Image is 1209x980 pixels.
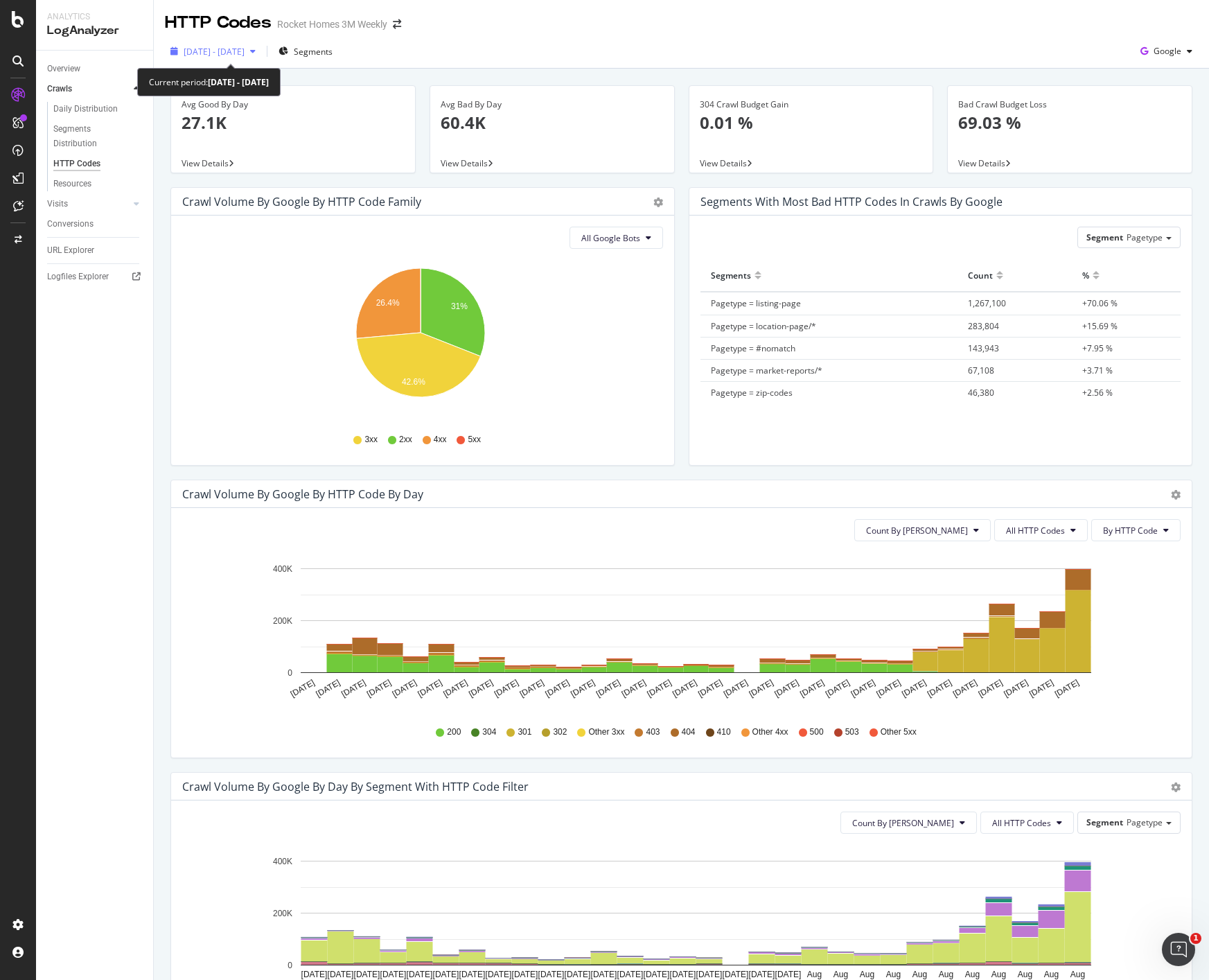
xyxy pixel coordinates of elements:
text: [DATE] [289,678,317,699]
span: 2xx [399,434,412,446]
text: [DATE] [620,678,648,699]
span: +3.71 % [1082,365,1113,376]
span: Other 3xx [588,726,624,738]
span: 283,804 [968,320,999,332]
span: Pagetype = zip-codes [711,387,793,399]
text: Aug [991,970,1006,979]
span: 1,267,100 [968,297,1006,309]
p: 69.03 % [958,111,1181,134]
button: Count By [PERSON_NAME] [840,812,977,834]
button: [DATE] - [DATE] [165,40,261,62]
div: gear [1171,490,1181,500]
a: Visits [47,197,130,211]
div: Logfiles Explorer [47,270,109,284]
div: Avg Good By Day [182,98,405,111]
div: HTTP Codes [165,11,272,35]
text: 31% [451,301,468,311]
text: 400K [273,857,292,866]
div: gear [1171,782,1181,792]
text: [DATE] [749,970,775,979]
svg: A chart. [182,552,1170,713]
span: +15.69 % [1082,320,1118,332]
text: [DATE] [441,678,469,699]
text: Aug [939,970,953,979]
text: [DATE] [775,970,802,979]
text: 200K [273,909,292,918]
div: Segments with most bad HTTP codes in Crawls by google [700,195,1003,209]
span: Other 4xx [752,726,788,738]
div: Resources [53,177,91,191]
text: 42.6% [402,377,425,387]
text: [DATE] [512,970,538,979]
span: 200 [447,726,461,738]
div: URL Explorer [47,243,94,258]
div: Analytics [47,11,142,23]
div: gear [653,198,663,207]
text: 400K [273,564,292,574]
div: Rocket Homes 3M Weekly [277,17,387,31]
span: 5xx [468,434,481,446]
text: 0 [288,961,292,970]
a: Daily Distribution [53,102,143,116]
text: 200K [273,616,292,626]
text: [DATE] [354,970,380,979]
svg: A chart. [182,260,658,421]
text: Aug [860,970,874,979]
text: [DATE] [723,970,749,979]
span: By HTTP Code [1103,525,1158,536]
span: 4xx [434,434,447,446]
text: Aug [886,970,901,979]
span: Pagetype = market-reports/* [711,365,822,376]
span: +2.56 % [1082,387,1113,399]
span: Segment [1086,816,1123,828]
text: [DATE] [926,678,953,699]
text: Aug [833,970,848,979]
button: By HTTP Code [1091,519,1181,541]
text: [DATE] [544,678,572,699]
p: 27.1K [182,111,405,134]
span: 301 [518,726,531,738]
button: All HTTP Codes [980,812,1074,834]
text: [DATE] [1027,678,1055,699]
span: View Details [700,157,747,169]
span: Count By Day [866,525,968,536]
div: Segments [711,264,751,286]
span: View Details [441,157,488,169]
a: Crawls [47,82,130,96]
span: Pagetype = #nomatch [711,342,795,354]
div: % [1082,264,1089,286]
iframe: Intercom live chat [1162,933,1195,966]
text: 0 [288,668,292,678]
span: 500 [810,726,824,738]
text: [DATE] [380,970,407,979]
div: Overview [47,62,80,76]
text: Aug [1070,970,1085,979]
span: View Details [182,157,229,169]
text: [DATE] [391,678,418,699]
span: Google [1154,45,1181,57]
div: Bad Crawl Budget Loss [958,98,1181,111]
span: 503 [845,726,859,738]
text: [DATE] [486,970,512,979]
text: [DATE] [671,678,698,699]
text: [DATE] [565,970,591,979]
text: Aug [1044,970,1059,979]
span: [DATE] - [DATE] [184,46,245,58]
span: +7.95 % [1082,342,1113,354]
text: [DATE] [518,678,546,699]
text: [DATE] [407,970,433,979]
span: Count By Day [852,817,954,829]
span: 304 [482,726,496,738]
button: All HTTP Codes [994,519,1088,541]
span: 143,943 [968,342,999,354]
span: All HTTP Codes [1006,525,1065,536]
text: Aug [807,970,822,979]
span: 410 [717,726,731,738]
button: Segments [273,40,338,62]
text: [DATE] [617,970,644,979]
text: [DATE] [591,970,617,979]
span: 46,380 [968,387,994,399]
span: 403 [646,726,660,738]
